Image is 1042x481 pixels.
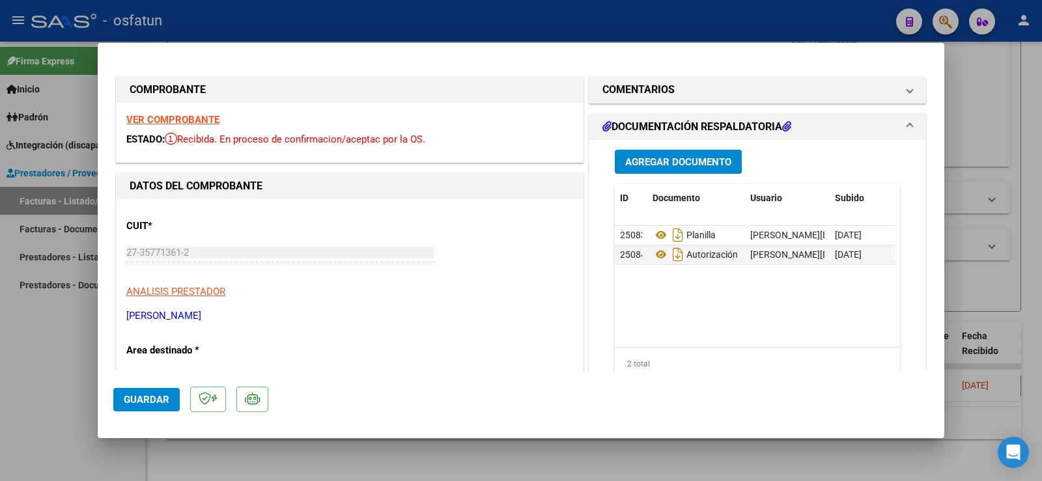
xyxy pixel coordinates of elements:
span: [DATE] [835,230,862,240]
span: ESTADO: [126,133,165,145]
span: 25084 [620,249,646,260]
span: Usuario [750,193,782,203]
span: ANALISIS PRESTADOR [126,286,225,297]
span: Recibida. En proceso de confirmacion/aceptac por la OS. [165,133,425,145]
strong: COMPROBANTE [130,83,206,96]
h1: DOCUMENTACIÓN RESPALDATORIA [602,119,791,135]
datatable-header-cell: Usuario [745,184,830,212]
span: [DATE] [835,249,862,260]
div: 2 total [615,348,900,380]
mat-expansion-panel-header: COMENTARIOS [589,77,925,103]
p: Area destinado * [126,343,260,358]
datatable-header-cell: Documento [647,184,745,212]
a: VER COMPROBANTE [126,114,219,126]
span: [PERSON_NAME][EMAIL_ADDRESS][DOMAIN_NAME] - [PERSON_NAME] [750,249,1041,260]
strong: DATOS DEL COMPROBANTE [130,180,262,192]
h1: COMENTARIOS [602,82,675,98]
span: Subido [835,193,864,203]
p: CUIT [126,219,260,234]
mat-expansion-panel-header: DOCUMENTACIÓN RESPALDATORIA [589,114,925,140]
div: Open Intercom Messenger [998,437,1029,468]
span: Discapacidad sin recupero [126,371,242,383]
datatable-header-cell: ID [615,184,647,212]
span: Guardar [124,394,169,405]
span: Planilla [653,230,716,240]
datatable-header-cell: Subido [830,184,895,212]
div: DOCUMENTACIÓN RESPALDATORIA [589,140,925,410]
span: Documento [653,193,700,203]
span: [PERSON_NAME][EMAIL_ADDRESS][DOMAIN_NAME] - [PERSON_NAME] [750,230,1041,240]
i: Descargar documento [669,225,686,245]
p: [PERSON_NAME] [126,309,573,323]
span: Agregar Documento [625,156,731,168]
datatable-header-cell: Acción [895,184,960,212]
span: Autorización [653,249,738,260]
span: 25083 [620,230,646,240]
button: Guardar [113,388,180,411]
i: Descargar documento [669,244,686,265]
span: ID [620,193,628,203]
button: Agregar Documento [615,150,742,174]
